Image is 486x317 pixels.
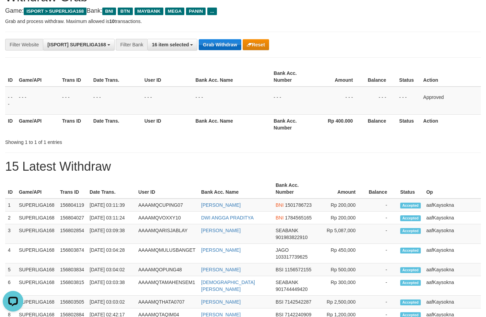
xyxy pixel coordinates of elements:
[313,114,363,134] th: Rp 400.000
[87,224,136,244] td: [DATE] 03:09:38
[276,299,283,305] span: BSI
[16,263,57,276] td: SUPERLIGA168
[285,267,311,272] span: Copy 1156572155 to clipboard
[57,276,87,296] td: 156803815
[87,296,136,308] td: [DATE] 03:03:02
[5,8,481,14] h4: Game: Bank:
[5,263,16,276] td: 5
[276,267,283,272] span: BSI
[147,39,197,50] button: 16 item selected
[24,8,86,15] span: ISPORT > SUPERLIGA168
[420,114,481,134] th: Action
[57,224,87,244] td: 156802854
[57,179,87,199] th: Trans ID
[186,8,206,15] span: PANIN
[396,67,420,87] th: Status
[5,39,43,50] div: Filter Website
[396,114,420,134] th: Status
[363,114,396,134] th: Balance
[193,67,271,87] th: Bank Acc. Name
[424,244,481,263] td: aafKaysokna
[57,263,87,276] td: 156803834
[165,8,185,15] span: MEGA
[319,244,366,263] td: Rp 450,000
[276,247,289,253] span: JAGO
[102,8,116,15] span: BNI
[136,263,198,276] td: AAAAMQOPUNG48
[276,286,308,292] span: Copy 901744449420 to clipboard
[57,244,87,263] td: 156803874
[201,202,241,208] a: [PERSON_NAME]
[198,179,273,199] th: Bank Acc. Name
[193,87,271,115] td: - - -
[57,199,87,212] td: 156804119
[424,263,481,276] td: aafKaysokna
[397,179,424,199] th: Status
[201,299,241,305] a: [PERSON_NAME]
[276,280,298,285] span: SEABANK
[118,8,133,15] span: BTN
[16,67,59,87] th: Game/API
[142,67,193,87] th: User ID
[57,296,87,308] td: 156803505
[5,136,197,146] div: Showing 1 to 1 of 1 entries
[400,215,421,221] span: Accepted
[363,67,396,87] th: Balance
[366,179,397,199] th: Balance
[5,244,16,263] td: 4
[87,179,136,199] th: Date Trans.
[276,228,298,233] span: SEABANK
[193,114,271,134] th: Bank Acc. Name
[424,179,481,199] th: Op
[135,8,163,15] span: MAYBANK
[366,199,397,212] td: -
[136,276,198,296] td: AAAAMQTAMAHENSEM1
[313,67,363,87] th: Amount
[400,203,421,208] span: Accepted
[201,280,255,292] a: [DEMOGRAPHIC_DATA][PERSON_NAME]
[319,296,366,308] td: Rp 2,500,000
[5,212,16,224] td: 2
[87,212,136,224] td: [DATE] 03:11:24
[319,263,366,276] td: Rp 500,000
[136,244,198,263] td: AAAAMQMULUSBANGET
[16,244,57,263] td: SUPERLIGA168
[420,87,481,115] td: Approved
[424,212,481,224] td: aafKaysokna
[366,276,397,296] td: -
[142,114,193,134] th: User ID
[276,235,308,240] span: Copy 901983822910 to clipboard
[207,8,217,15] span: ...
[276,254,308,260] span: Copy 103317739625 to clipboard
[276,215,283,220] span: BNI
[116,39,147,50] div: Filter Bank
[424,296,481,308] td: aafKaysokna
[59,67,91,87] th: Trans ID
[319,212,366,224] td: Rp 200,000
[201,228,241,233] a: [PERSON_NAME]
[201,267,241,272] a: [PERSON_NAME]
[142,87,193,115] td: - - -
[16,296,57,308] td: SUPERLIGA168
[313,87,363,115] td: - - -
[57,212,87,224] td: 156804027
[5,276,16,296] td: 6
[424,276,481,296] td: aafKaysokna
[136,179,198,199] th: User ID
[87,276,136,296] td: [DATE] 03:03:38
[400,280,421,286] span: Accepted
[271,114,313,134] th: Bank Acc. Number
[276,202,283,208] span: BNI
[109,19,115,24] strong: 10
[43,39,114,50] button: [ISPORT] SUPERLIGA168
[16,179,57,199] th: Game/API
[366,263,397,276] td: -
[319,199,366,212] td: Rp 200,000
[201,215,254,220] a: DWI ANGGA PRADITYA
[91,67,142,87] th: Date Trans.
[285,202,312,208] span: Copy 1501786723 to clipboard
[5,114,16,134] th: ID
[59,114,91,134] th: Trans ID
[424,224,481,244] td: aafKaysokna
[5,87,16,115] td: - - -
